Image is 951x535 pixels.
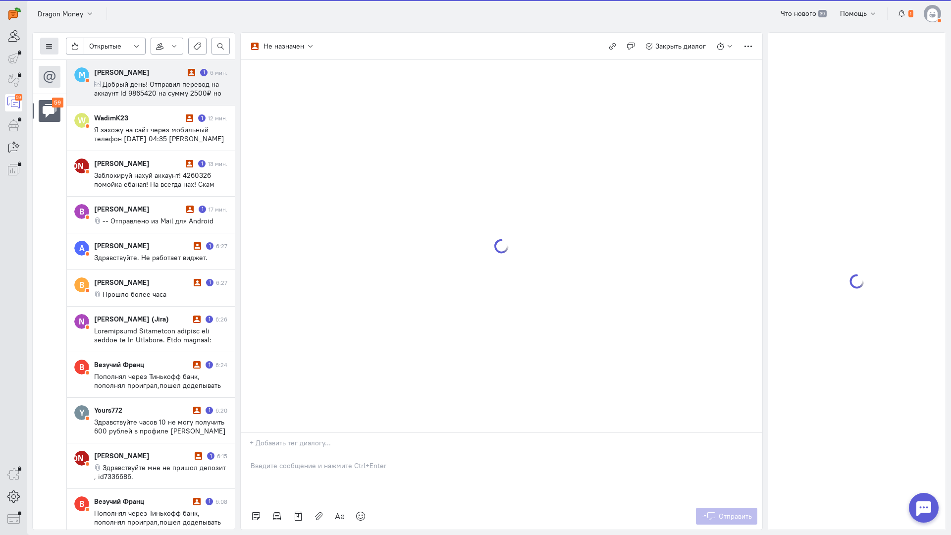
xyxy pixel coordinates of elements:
i: Диалог не разобран [186,206,194,213]
span: Отправить [719,512,752,521]
a: Что нового 39 [775,5,832,22]
div: Есть неотвеченное сообщение пользователя [207,452,214,460]
span: Прошло более часа [103,290,166,299]
text: М [79,69,85,80]
button: Dragon Money [32,4,99,22]
i: Диалог не разобран [186,160,193,167]
div: Есть неотвеченное сообщение пользователя [206,242,213,250]
span: Помощь [840,9,867,18]
div: 6 мин. [210,68,227,77]
text: В [79,362,84,372]
div: [PERSON_NAME] [94,277,191,287]
div: 12 мин. [208,114,227,122]
div: 13 мин. [208,160,227,168]
div: [PERSON_NAME] (Jira) [94,314,191,324]
div: 59 [15,94,22,101]
div: Есть неотвеченное сообщение пользователя [206,361,213,369]
div: 6:08 [215,497,227,506]
i: Диалог не разобран [186,114,193,122]
button: Помощь [835,5,883,22]
i: Диалог не разобран [194,242,201,250]
div: 6:27 [216,278,227,287]
div: 6:20 [215,406,227,415]
div: 6:26 [215,315,227,323]
button: Не назначен [246,38,319,54]
div: Есть неотвеченное сообщение пользователя [199,206,206,213]
div: [PERSON_NAME] [94,451,192,461]
button: Отправить [696,508,758,525]
span: Открытые [89,41,121,51]
span: Закрыть диалог [655,42,706,51]
i: Диалог не разобран [193,407,201,414]
div: Есть неотвеченное сообщение пользователя [206,279,213,286]
button: Закрыть диалог [640,38,712,54]
button: Открытые [84,38,146,54]
img: default-v4.png [924,5,941,22]
div: [PERSON_NAME] [94,67,185,77]
div: 6:15 [217,452,227,460]
span: Пополнял через Тинькофф банк, пополнял проиграл,пошел додепывать нажал так же оплатить с телефона... [94,372,224,461]
div: [PERSON_NAME] [94,159,183,168]
span: 1 [908,10,913,18]
div: Есть неотвеченное сообщение пользователя [206,498,213,505]
div: Есть неотвеченное сообщение пользователя [198,160,206,167]
i: Диалог не разобран [195,452,202,460]
span: Здравствуйте. Не работает виджет. [94,253,208,262]
text: В [79,206,84,216]
div: 6:27 [216,242,227,250]
button: 1 [893,5,919,22]
div: Везучий Франц [94,496,191,506]
i: Диалог не разобран [193,361,201,369]
text: A [79,243,85,253]
span: 39 [818,10,827,18]
div: Yours772 [94,405,191,415]
text: Y [79,407,85,418]
span: Заблокируй нахуй аккаунт! 4260326 помойка ебаная! На всегда нах! Скам ебаный а не казино [94,171,214,198]
text: [PERSON_NAME] [49,453,114,463]
div: 17 мин. [209,205,227,214]
i: Диалог не разобран [193,498,201,505]
text: [PERSON_NAME] [49,160,114,171]
div: Есть неотвеченное сообщение пользователя [198,114,206,122]
div: Есть неотвеченное сообщение пользователя [206,316,213,323]
text: W [78,115,86,125]
div: Не назначен [264,41,304,51]
span: Что нового [781,9,816,18]
span: Добрый день! Отправил перевод на аккаунт Id 9865420 на сумму 2500₽ но деньги так и не поступили. ... [94,80,221,133]
div: 6:24 [215,361,227,369]
a: 59 [5,94,22,111]
div: [PERSON_NAME] [94,241,191,251]
text: В [79,279,84,290]
i: Диалог не разобран [194,279,201,286]
span: Я захожу на сайт через мобильный телефон [DATE] 04:35 [PERSON_NAME] Dragon Money <[EMAIL_ADDRESS]... [94,125,224,161]
i: Диалог не разобран [188,69,195,76]
span: Здравствуйте мне не пришол депозит , id7336686. [94,463,226,481]
img: carrot-quest.svg [8,7,21,20]
div: Есть неотвеченное сообщение пользователя [206,407,213,414]
div: WadimK23 [94,113,183,123]
text: N [79,316,85,326]
span: Здравствуйте часов 10 не могу получить 600 рублей в профиле [PERSON_NAME] которые перевёл 10часов... [94,418,226,471]
div: 59 [52,98,64,108]
span: Dragon Money [38,9,83,19]
i: Диалог не разобран [193,316,201,323]
span: -- Отправлено из Mail для Android [103,216,213,225]
div: [PERSON_NAME] [94,204,184,214]
div: Есть неотвеченное сообщение пользователя [200,69,208,76]
div: Везучий Франц [94,360,191,370]
text: В [79,498,84,509]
